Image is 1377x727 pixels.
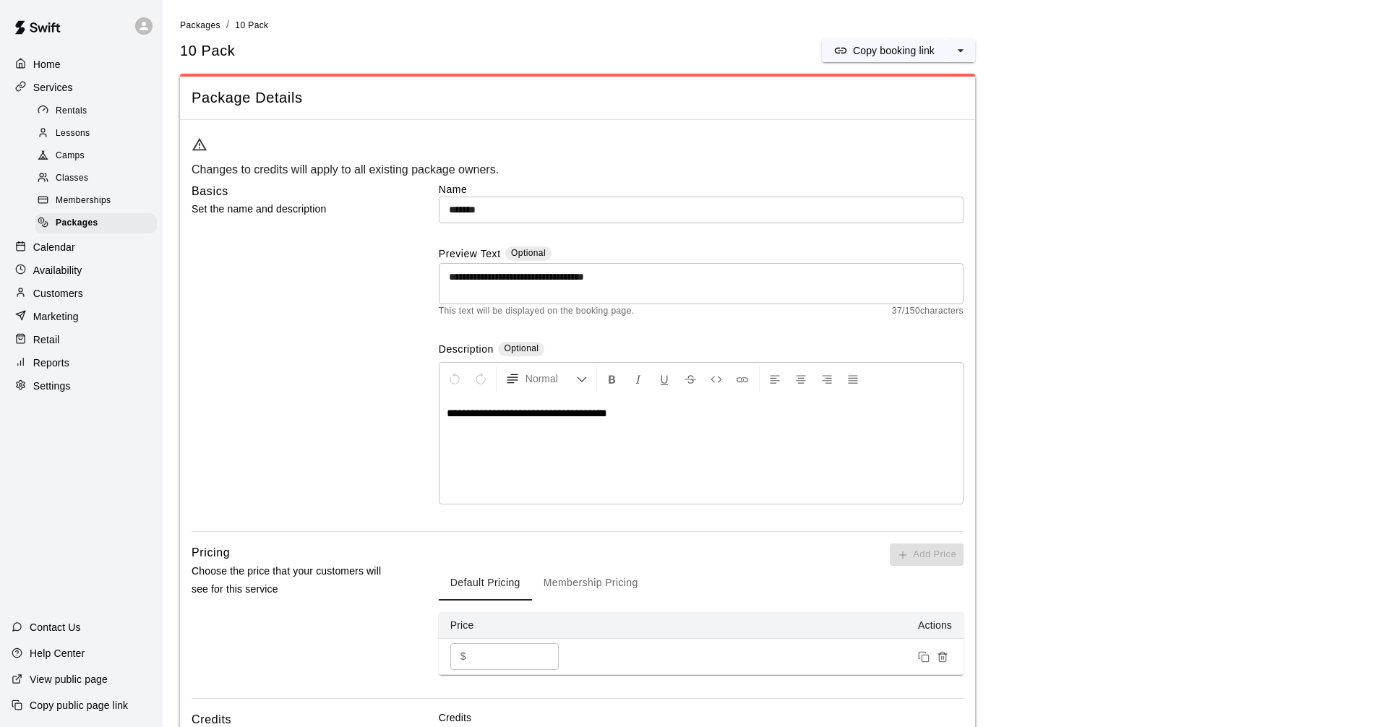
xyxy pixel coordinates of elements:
[600,366,625,392] button: Format Bold
[33,286,83,301] p: Customers
[439,566,532,601] button: Default Pricing
[892,304,964,319] span: 37 / 150 characters
[35,191,157,211] div: Memberships
[192,158,964,182] div: Changes to credits will apply to all existing package owners.
[439,612,583,639] th: Price
[35,124,157,144] div: Lessons
[439,342,494,358] label: Description
[56,216,98,231] span: Packages
[192,182,228,201] h6: Basics
[33,263,82,278] p: Availability
[180,41,235,61] h5: 10 Pack
[626,366,651,392] button: Format Italics
[532,566,650,601] button: Membership Pricing
[468,366,493,392] button: Redo
[511,248,546,258] span: Optional
[33,80,73,95] p: Services
[914,648,933,666] button: Duplicate price
[652,366,677,392] button: Format Underline
[678,366,703,392] button: Format Strikethrough
[841,366,865,392] button: Justify Align
[439,182,964,197] label: Name
[730,366,755,392] button: Insert Link
[33,309,79,324] p: Marketing
[226,17,229,33] li: /
[789,366,813,392] button: Center Align
[56,171,88,186] span: Classes
[56,149,85,163] span: Camps
[460,649,466,664] p: $
[12,53,151,75] a: Home
[526,371,576,386] span: Normal
[56,194,111,208] span: Memberships
[35,146,157,166] div: Camps
[35,190,163,212] a: Memberships
[192,562,392,598] p: Choose the price that your customers will see for this service
[180,19,220,30] a: Packages
[35,122,163,145] a: Lessons
[933,648,952,666] button: Remove price
[235,20,268,30] span: 10 Pack
[442,366,467,392] button: Undo
[822,39,946,62] button: Copy booking link
[815,366,839,392] button: Right Align
[35,168,157,189] div: Classes
[439,246,501,263] label: Preview Text
[12,283,151,304] a: Customers
[12,352,151,374] a: Reports
[33,356,69,370] p: Reports
[56,104,87,119] span: Rentals
[12,306,151,327] a: Marketing
[35,213,157,233] div: Packages
[30,646,85,661] p: Help Center
[12,236,151,258] a: Calendar
[192,543,230,562] h6: Pricing
[439,304,635,319] span: This text will be displayed on the booking page.
[33,240,75,254] p: Calendar
[30,672,108,687] p: View public page
[33,332,60,347] p: Retail
[30,698,128,713] p: Copy public page link
[192,88,964,108] span: Package Details
[12,375,151,397] a: Settings
[33,379,71,393] p: Settings
[180,20,220,30] span: Packages
[30,620,81,634] p: Contact Us
[33,57,61,72] p: Home
[439,710,964,725] p: Credits
[35,168,163,190] a: Classes
[853,43,935,58] p: Copy booking link
[822,39,975,62] div: split button
[192,200,392,218] p: Set the name and description
[35,145,163,168] a: Camps
[180,17,1360,33] nav: breadcrumb
[504,343,539,353] span: Optional
[763,366,787,392] button: Left Align
[499,366,593,392] button: Formatting Options
[704,366,729,392] button: Insert Code
[12,77,151,98] a: Services
[12,259,151,281] a: Availability
[35,212,163,235] a: Packages
[56,126,90,141] span: Lessons
[35,100,163,122] a: Rentals
[946,39,975,62] button: select merge strategy
[12,329,151,350] a: Retail
[583,612,964,639] th: Actions
[35,101,157,121] div: Rentals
